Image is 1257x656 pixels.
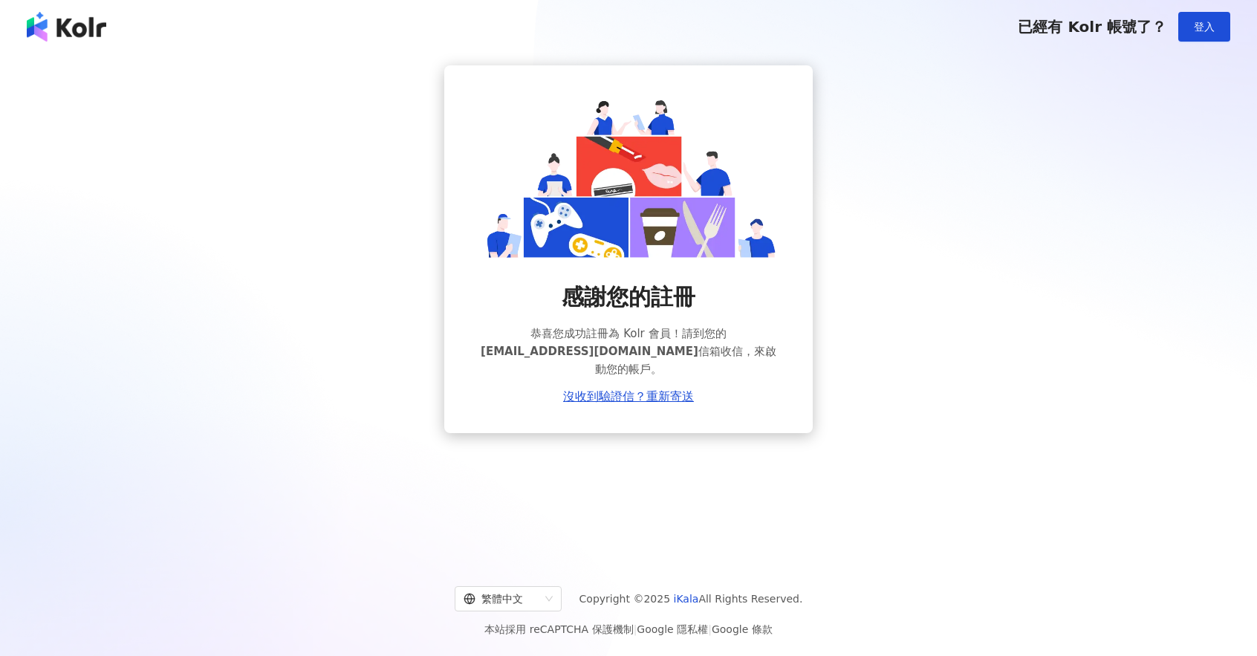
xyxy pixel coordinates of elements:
span: | [708,623,712,635]
span: Copyright © 2025 All Rights Reserved. [579,590,803,608]
a: Google 條款 [712,623,773,635]
span: 感謝您的註冊 [562,282,695,313]
img: register success [480,95,777,258]
span: | [634,623,637,635]
span: 登入 [1194,21,1215,33]
a: Google 隱私權 [637,623,708,635]
span: 恭喜您成功註冊為 Kolr 會員！請到您的 信箱收信，來啟動您的帳戶。 [480,325,777,378]
a: iKala [674,593,699,605]
span: 已經有 Kolr 帳號了？ [1018,18,1166,36]
div: 繁體中文 [464,587,539,611]
span: [EMAIL_ADDRESS][DOMAIN_NAME] [481,345,698,358]
span: 本站採用 reCAPTCHA 保護機制 [484,620,772,638]
img: logo [27,12,106,42]
button: 登入 [1178,12,1230,42]
a: 沒收到驗證信？重新寄送 [563,390,694,403]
